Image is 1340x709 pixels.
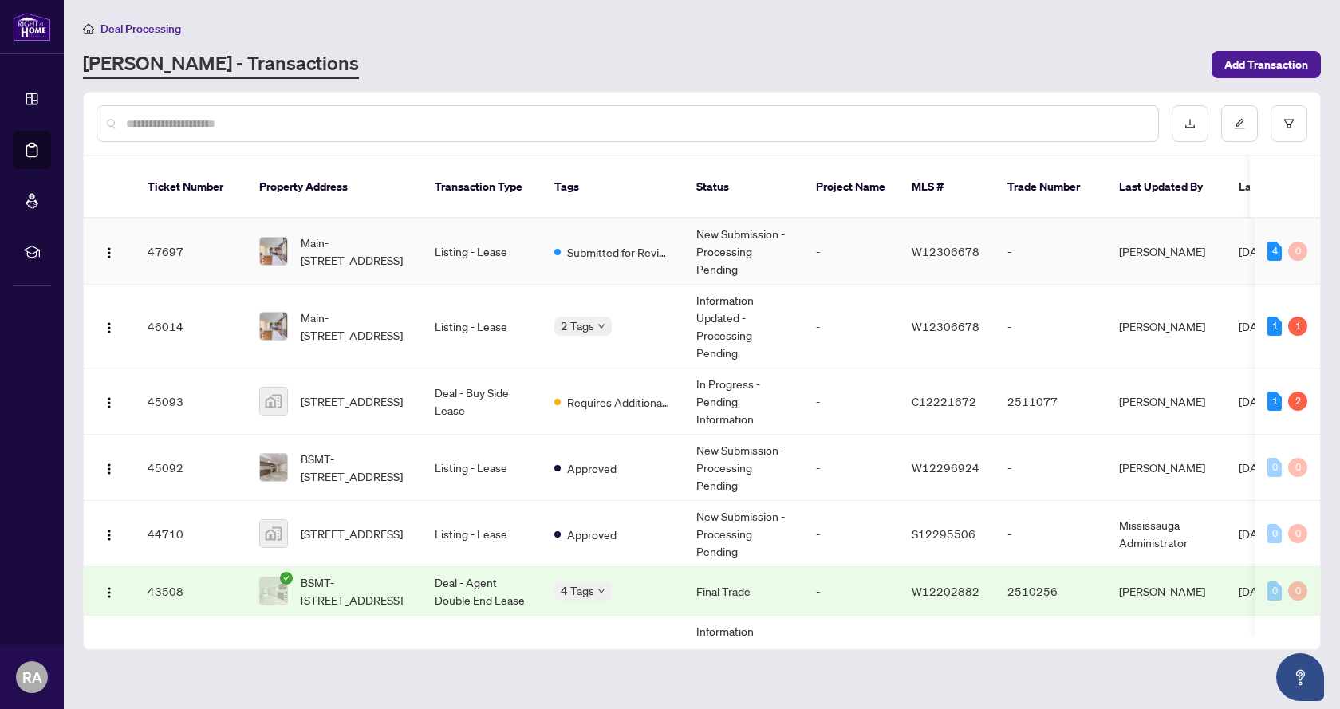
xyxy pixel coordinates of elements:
[1239,319,1274,333] span: [DATE]
[301,525,403,542] span: [STREET_ADDRESS]
[912,319,979,333] span: W12306678
[1267,458,1282,477] div: 0
[1288,458,1307,477] div: 0
[899,156,995,219] th: MLS #
[422,435,542,501] td: Listing - Lease
[260,577,287,605] img: thumbnail-img
[1106,616,1226,699] td: [PERSON_NAME]
[1184,118,1196,129] span: download
[684,567,803,616] td: Final Trade
[1267,317,1282,336] div: 1
[803,567,899,616] td: -
[803,156,899,219] th: Project Name
[422,156,542,219] th: Transaction Type
[246,156,422,219] th: Property Address
[542,156,684,219] th: Tags
[103,463,116,475] img: Logo
[260,454,287,481] img: thumbnail-img
[135,156,246,219] th: Ticket Number
[995,435,1106,501] td: -
[597,322,605,330] span: down
[803,219,899,285] td: -
[1267,524,1282,543] div: 0
[97,455,122,480] button: Logo
[97,313,122,339] button: Logo
[301,450,409,485] span: BSMT-[STREET_ADDRESS]
[1106,285,1226,368] td: [PERSON_NAME]
[803,501,899,567] td: -
[1106,219,1226,285] td: [PERSON_NAME]
[97,578,122,604] button: Logo
[1271,105,1307,142] button: filter
[422,567,542,616] td: Deal - Agent Double End Lease
[13,12,51,41] img: logo
[803,285,899,368] td: -
[684,616,803,699] td: Information Updated - Processing Pending
[1106,435,1226,501] td: [PERSON_NAME]
[1221,105,1258,142] button: edit
[561,317,594,335] span: 2 Tags
[912,394,976,408] span: C12221672
[1239,244,1274,258] span: [DATE]
[995,616,1106,699] td: -
[912,244,979,258] span: W12306678
[1106,567,1226,616] td: [PERSON_NAME]
[803,368,899,435] td: -
[135,219,246,285] td: 47697
[597,587,605,595] span: down
[422,368,542,435] td: Deal - Buy Side Lease
[995,501,1106,567] td: -
[135,285,246,368] td: 46014
[103,396,116,409] img: Logo
[103,529,116,542] img: Logo
[684,435,803,501] td: New Submission - Processing Pending
[1234,118,1245,129] span: edit
[684,219,803,285] td: New Submission - Processing Pending
[100,22,181,36] span: Deal Processing
[422,285,542,368] td: Listing - Lease
[135,567,246,616] td: 43508
[103,586,116,599] img: Logo
[83,50,359,79] a: [PERSON_NAME] - Transactions
[1288,392,1307,411] div: 2
[280,572,293,585] span: check-circle
[684,368,803,435] td: In Progress - Pending Information
[1276,653,1324,701] button: Open asap
[97,521,122,546] button: Logo
[912,460,979,475] span: W12296924
[567,393,671,411] span: Requires Additional Docs
[83,23,94,34] span: home
[1288,581,1307,601] div: 0
[260,238,287,265] img: thumbnail-img
[912,526,975,541] span: S12295506
[1239,526,1274,541] span: [DATE]
[912,584,979,598] span: W12202882
[301,309,409,344] span: Main-[STREET_ADDRESS]
[260,313,287,340] img: thumbnail-img
[1106,156,1226,219] th: Last Updated By
[301,392,403,410] span: [STREET_ADDRESS]
[301,573,409,609] span: BSMT-[STREET_ADDRESS]
[684,285,803,368] td: Information Updated - Processing Pending
[1239,460,1274,475] span: [DATE]
[1288,317,1307,336] div: 1
[97,238,122,264] button: Logo
[135,368,246,435] td: 45093
[422,616,542,699] td: Listing - Lease
[567,459,617,477] span: Approved
[103,246,116,259] img: Logo
[301,234,409,269] span: Main-[STREET_ADDRESS]
[995,219,1106,285] td: -
[1288,242,1307,261] div: 0
[135,501,246,567] td: 44710
[684,501,803,567] td: New Submission - Processing Pending
[22,666,42,688] span: RA
[1283,118,1295,129] span: filter
[1224,52,1308,77] span: Add Transaction
[561,581,594,600] span: 4 Tags
[1288,524,1307,543] div: 0
[803,616,899,699] td: -
[567,243,671,261] span: Submitted for Review
[1172,105,1208,142] button: download
[422,501,542,567] td: Listing - Lease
